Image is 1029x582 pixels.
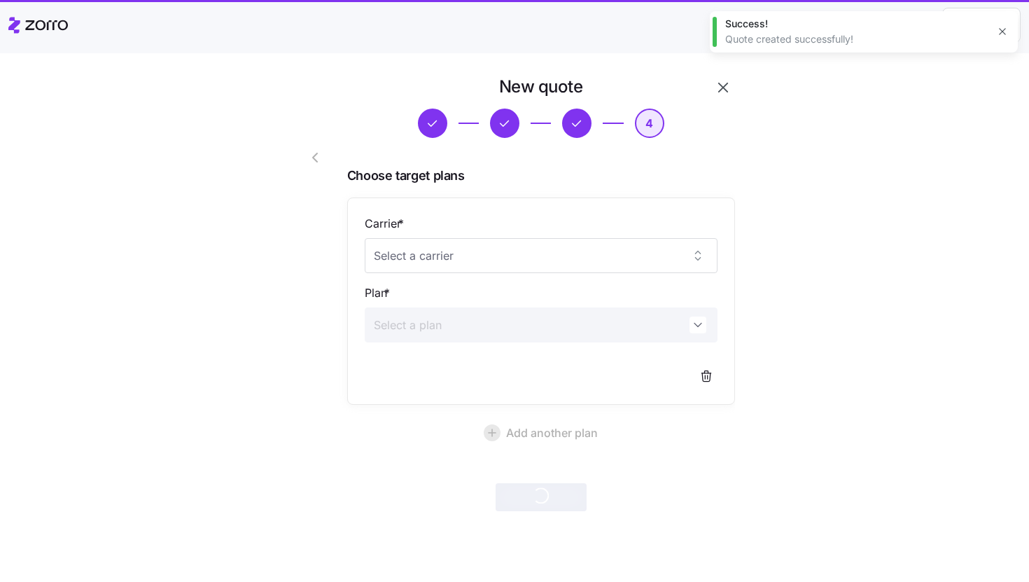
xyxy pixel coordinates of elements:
[725,17,987,31] div: Success!
[506,424,598,441] span: Add another plan
[347,166,735,186] span: Choose target plans
[365,215,407,233] label: Carrier
[635,109,664,138] button: 4
[347,416,735,450] button: Add another plan
[365,307,717,342] input: Select a plan
[484,424,500,441] svg: add icon
[499,76,583,97] h1: New quote
[365,284,393,302] label: Plan
[725,32,987,46] div: Quote created successfully!
[365,238,717,273] input: Select a carrier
